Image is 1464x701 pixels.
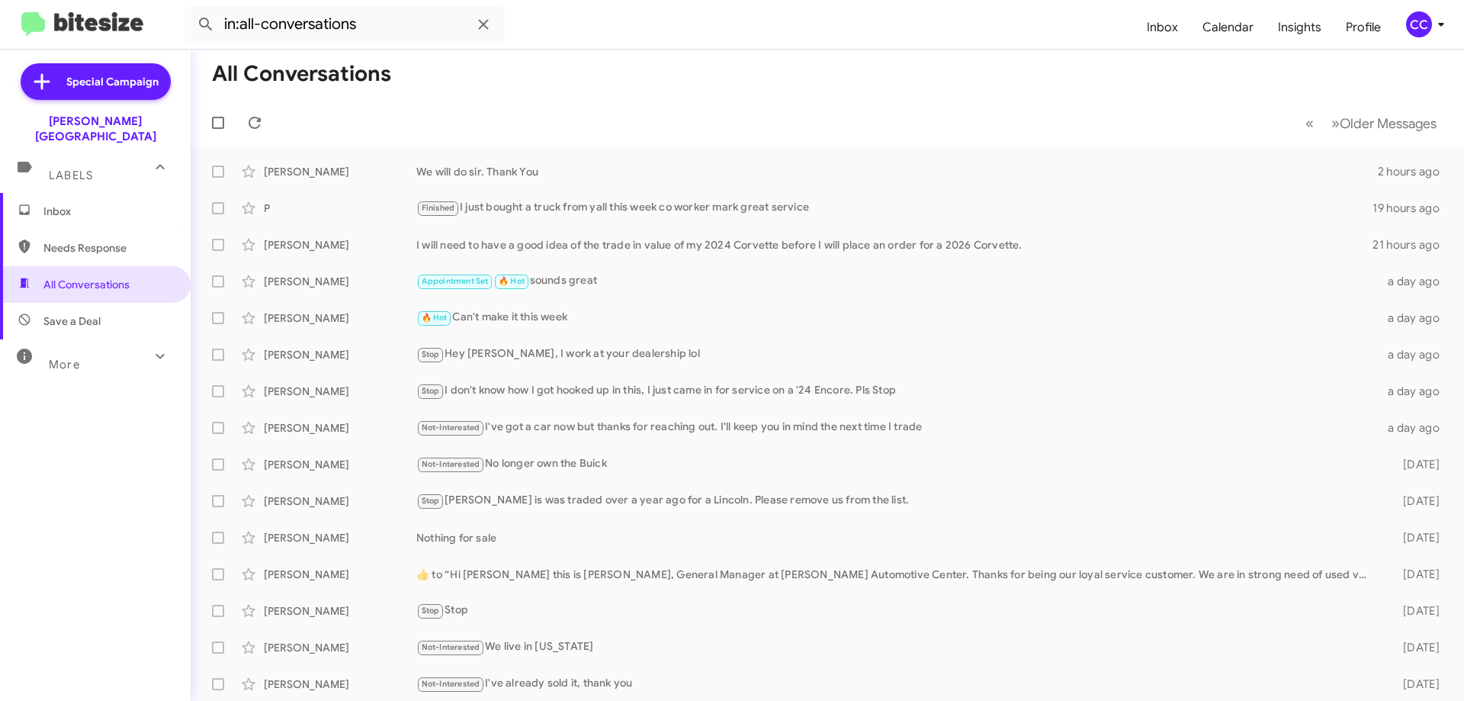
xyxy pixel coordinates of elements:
[1378,164,1452,179] div: 2 hours ago
[264,677,416,692] div: [PERSON_NAME]
[416,492,1379,510] div: [PERSON_NAME] is was traded over a year ago for a Lincoln. Please remove us from the list.
[1266,5,1334,50] a: Insights
[264,567,416,582] div: [PERSON_NAME]
[499,276,525,286] span: 🔥 Hot
[416,272,1379,290] div: sounds great
[422,423,480,432] span: Not-Interested
[1393,11,1447,37] button: CC
[416,675,1379,693] div: I've already sold it, thank you
[416,309,1379,326] div: Can't make it this week
[1135,5,1190,50] a: Inbox
[416,237,1372,252] div: I will need to have a good idea of the trade in value of my 2024 Corvette before I will place an ...
[1322,108,1446,139] button: Next
[422,606,440,616] span: Stop
[66,74,159,89] span: Special Campaign
[416,638,1379,656] div: We live in [US_STATE]
[264,457,416,472] div: [PERSON_NAME]
[422,349,440,359] span: Stop
[1379,640,1452,655] div: [DATE]
[1379,384,1452,399] div: a day ago
[416,382,1379,400] div: I don't know how I got hooked up in this, I just came in for service on a '24 Encore. Pls Stop
[43,314,101,329] span: Save a Deal
[1379,603,1452,619] div: [DATE]
[1340,115,1437,132] span: Older Messages
[264,640,416,655] div: [PERSON_NAME]
[49,169,93,182] span: Labels
[416,455,1379,473] div: No longer own the Buick
[422,313,448,323] span: 🔥 Hot
[43,204,173,219] span: Inbox
[416,419,1379,436] div: I've got a car now but thanks for reaching out. I'll keep you in mind the next time I trade
[1190,5,1266,50] a: Calendar
[264,274,416,289] div: [PERSON_NAME]
[416,164,1378,179] div: We will do sir. Thank You
[416,530,1379,545] div: Nothing for sale
[1379,420,1452,436] div: a day ago
[264,164,416,179] div: [PERSON_NAME]
[1406,11,1432,37] div: CC
[21,63,171,100] a: Special Campaign
[264,347,416,362] div: [PERSON_NAME]
[422,203,455,213] span: Finished
[1296,108,1323,139] button: Previous
[416,567,1379,582] div: ​👍​ to “ Hi [PERSON_NAME] this is [PERSON_NAME], General Manager at [PERSON_NAME] Automotive Cent...
[185,6,505,43] input: Search
[416,346,1379,363] div: Hey [PERSON_NAME], I work at your dealership lol
[416,199,1372,217] div: I just bought a truck from yall this week co worker mark great service
[264,237,416,252] div: [PERSON_NAME]
[1305,114,1314,133] span: «
[264,494,416,509] div: [PERSON_NAME]
[1297,108,1446,139] nav: Page navigation example
[212,62,391,86] h1: All Conversations
[1379,494,1452,509] div: [DATE]
[422,679,480,689] span: Not-Interested
[1372,201,1452,216] div: 19 hours ago
[264,384,416,399] div: [PERSON_NAME]
[1334,5,1393,50] a: Profile
[1379,347,1452,362] div: a day ago
[264,201,416,216] div: P
[422,459,480,469] span: Not-Interested
[1379,677,1452,692] div: [DATE]
[49,358,80,371] span: More
[43,277,130,292] span: All Conversations
[264,603,416,619] div: [PERSON_NAME]
[1379,457,1452,472] div: [DATE]
[1372,237,1452,252] div: 21 hours ago
[264,530,416,545] div: [PERSON_NAME]
[422,386,440,396] span: Stop
[1379,567,1452,582] div: [DATE]
[422,496,440,506] span: Stop
[1331,114,1340,133] span: »
[422,276,489,286] span: Appointment Set
[416,602,1379,619] div: Stop
[43,240,173,256] span: Needs Response
[422,642,480,652] span: Not-Interested
[264,420,416,436] div: [PERSON_NAME]
[1379,530,1452,545] div: [DATE]
[1379,310,1452,326] div: a day ago
[1379,274,1452,289] div: a day ago
[264,310,416,326] div: [PERSON_NAME]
